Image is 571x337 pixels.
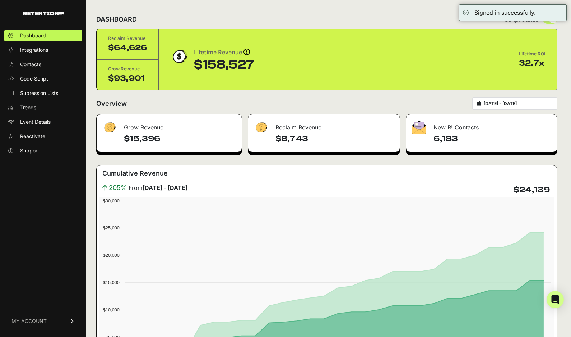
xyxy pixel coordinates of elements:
a: Support [4,145,82,156]
a: Event Details [4,116,82,128]
span: 205% [109,183,127,193]
a: Trends [4,102,82,113]
a: Code Script [4,73,82,85]
h4: 6,183 [433,133,551,145]
span: Trends [20,104,36,111]
div: $93,901 [108,73,147,84]
span: Code Script [20,75,48,82]
span: MY ACCOUNT [11,318,47,325]
a: Contacts [4,59,82,70]
h2: DASHBOARD [96,14,137,24]
h4: $8,743 [275,133,394,145]
h2: Overview [96,99,127,109]
img: dollar-coin-05c43ed7efb7bc0c12610022525b4bbbb207c7efeef5aecc26f025e68dcafac9.png [170,47,188,65]
span: Supression Lists [20,90,58,97]
text: $25,000 [103,225,120,231]
span: Contacts [20,61,41,68]
strong: [DATE] - [DATE] [143,184,187,191]
img: fa-dollar-13500eef13a19c4ab2b9ed9ad552e47b0d9fc28b02b83b90ba0e00f96d6372e9.png [254,120,268,135]
div: Grow Revenue [108,65,147,73]
span: Integrations [20,46,48,54]
text: $15,000 [103,280,120,285]
img: fa-dollar-13500eef13a19c4ab2b9ed9ad552e47b0d9fc28b02b83b90ba0e00f96d6372e9.png [102,120,117,135]
div: Grow Revenue [97,114,242,136]
img: fa-envelope-19ae18322b30453b285274b1b8af3d052b27d846a4fbe8435d1a52b978f639a2.png [412,120,426,134]
div: $64,626 [108,42,147,54]
a: MY ACCOUNT [4,310,82,332]
h4: $15,396 [124,133,236,145]
div: Lifetime ROI [519,50,546,58]
span: Dashboard [20,32,46,39]
span: From [129,183,187,192]
div: 32.7x [519,58,546,69]
div: $158,527 [194,58,254,72]
span: Support [20,147,39,154]
div: Lifetime Revenue [194,47,254,58]
text: $20,000 [103,252,120,258]
h3: Cumulative Revenue [102,168,168,178]
div: Signed in successfully. [474,8,536,17]
span: Event Details [20,118,51,126]
text: $10,000 [103,307,120,313]
a: Dashboard [4,30,82,41]
div: New R! Contacts [406,114,557,136]
img: Retention.com [23,12,64,15]
a: Reactivate [4,131,82,142]
div: Open Intercom Messenger [547,291,564,308]
div: Reclaim Revenue [108,35,147,42]
a: Integrations [4,44,82,56]
span: Reactivate [20,133,45,140]
a: Supression Lists [4,87,82,99]
text: $30,000 [103,198,120,204]
h4: $24,139 [514,184,550,196]
div: Reclaim Revenue [248,114,400,136]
